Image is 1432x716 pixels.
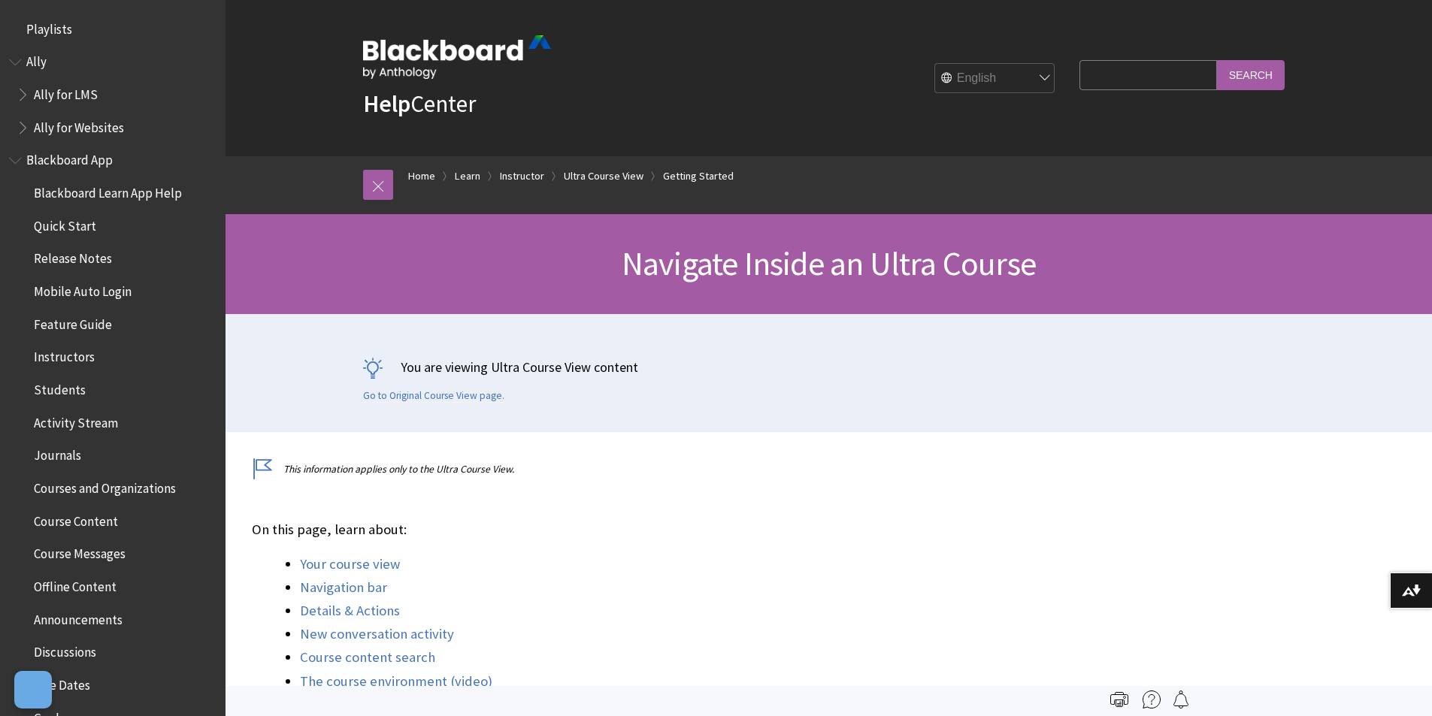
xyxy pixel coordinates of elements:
[34,377,86,397] span: Students
[1217,60,1285,89] input: Search
[34,542,126,562] span: Course Messages
[34,476,176,496] span: Courses and Organizations
[408,167,435,186] a: Home
[34,115,124,135] span: Ally for Websites
[34,639,96,660] span: Discussions
[1143,690,1161,708] img: More help
[363,389,504,403] a: Go to Original Course View page.
[34,509,118,529] span: Course Content
[500,167,544,186] a: Instructor
[34,410,118,431] span: Activity Stream
[34,82,98,102] span: Ally for LMS
[34,312,112,332] span: Feature Guide
[300,555,400,573] a: Your course view
[363,89,410,119] strong: Help
[455,167,480,186] a: Learn
[564,167,643,186] a: Ultra Course View
[622,243,1036,284] span: Navigate Inside an Ultra Course
[34,246,112,267] span: Release Notes
[363,35,551,79] img: Blackboard by Anthology
[34,279,132,299] span: Mobile Auto Login
[14,671,52,708] button: Open Preferences
[34,213,96,234] span: Quick Start
[34,607,123,627] span: Announcements
[26,50,47,70] span: Ally
[300,672,492,690] a: The course environment (video)
[34,180,182,201] span: Blackboard Learn App Help
[300,648,435,666] a: Course content search
[1110,690,1128,708] img: Print
[1172,690,1190,708] img: Follow this page
[9,17,216,42] nav: Book outline for Playlists
[363,358,1295,376] p: You are viewing Ultra Course View content
[663,167,734,186] a: Getting Started
[252,520,1184,539] p: On this page, learn about:
[252,462,1184,476] p: This information applies only to the Ultra Course View.
[363,89,476,119] a: HelpCenter
[26,17,72,37] span: Playlists
[34,345,95,365] span: Instructors
[34,672,90,693] span: Due Dates
[935,64,1055,94] select: Site Language Selector
[26,148,113,168] span: Blackboard App
[300,602,400,620] a: Details & Actions
[300,579,387,597] a: Navigation bar
[9,50,216,140] nav: Book outline for Anthology Ally Help
[34,443,81,464] span: Journals
[300,625,454,643] a: New conversation activity
[34,574,117,594] span: Offline Content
